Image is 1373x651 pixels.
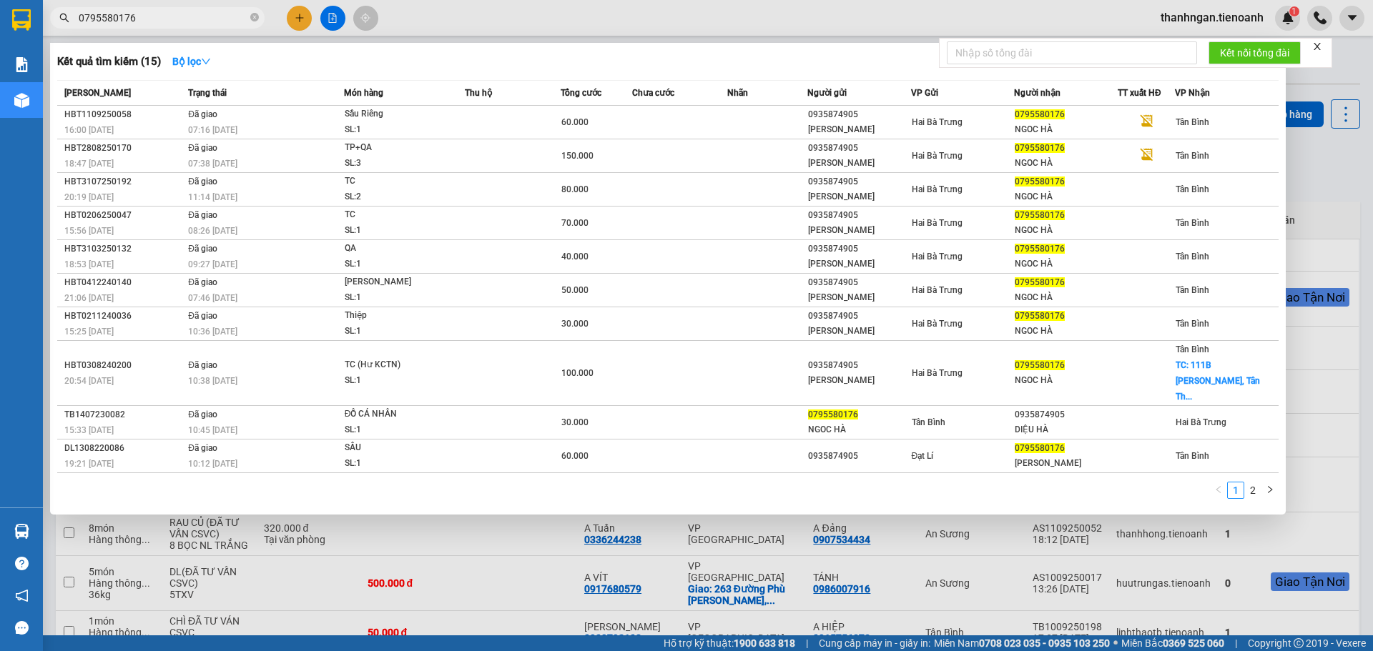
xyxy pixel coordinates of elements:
[1015,311,1065,321] span: 0795580176
[345,106,452,122] div: Sầu Riêng
[808,275,910,290] div: 0935874905
[1176,252,1209,262] span: Tân Bình
[188,125,237,135] span: 07:16 [DATE]
[1015,456,1117,471] div: [PERSON_NAME]
[345,257,452,272] div: SL: 1
[59,13,69,23] span: search
[808,422,910,437] div: NGOC HÀ
[1015,143,1065,153] span: 0795580176
[1015,324,1117,339] div: NGOC HÀ
[64,208,184,223] div: HBT0206250047
[1176,218,1209,228] span: Tân Bình
[808,242,910,257] div: 0935874905
[808,208,910,223] div: 0935874905
[1014,88,1060,98] span: Người nhận
[15,621,29,635] span: message
[808,309,910,324] div: 0935874905
[14,57,29,72] img: solution-icon
[64,88,131,98] span: [PERSON_NAME]
[1015,257,1117,272] div: NGOC HÀ
[561,285,589,295] span: 50.000
[1209,41,1301,64] button: Kết nối tổng đài
[79,10,247,26] input: Tìm tên, số ĐT hoặc mã đơn
[1118,88,1161,98] span: TT xuất HĐ
[561,252,589,262] span: 40.000
[808,223,910,238] div: [PERSON_NAME]
[250,11,259,25] span: close-circle
[64,425,114,435] span: 15:33 [DATE]
[1175,88,1210,98] span: VP Nhận
[188,244,217,254] span: Đã giao
[345,440,452,456] div: SẦU
[201,56,211,66] span: down
[1228,482,1244,498] a: 1
[188,443,217,453] span: Đã giao
[1176,151,1209,161] span: Tân Bình
[188,109,217,119] span: Đã giao
[345,456,452,472] div: SL: 1
[808,107,910,122] div: 0935874905
[1015,122,1117,137] div: NGOC HÀ
[64,441,184,456] div: DL1308220086
[1210,482,1227,499] li: Previous Page
[1261,482,1279,499] button: right
[1176,344,1209,354] span: Tân Bình
[64,159,114,169] span: 18:47 [DATE]
[912,151,963,161] span: Hai Bà Trưng
[64,293,114,303] span: 21:06 [DATE]
[188,210,217,220] span: Đã giao
[912,184,963,194] span: Hai Bà Trưng
[912,218,963,228] span: Hai Bà Trưng
[64,125,114,135] span: 16:00 [DATE]
[188,327,237,337] span: 10:36 [DATE]
[64,242,184,257] div: HBT3103250132
[188,277,217,287] span: Đã giao
[15,557,29,570] span: question-circle
[1176,319,1209,329] span: Tân Bình
[561,88,601,98] span: Tổng cước
[1015,189,1117,204] div: NGOC HÀ
[345,156,452,172] div: SL: 3
[1227,482,1244,499] li: 1
[188,360,217,370] span: Đã giao
[57,54,161,69] h3: Kết quả tìm kiếm ( 15 )
[1220,45,1289,61] span: Kết nối tổng đài
[465,88,492,98] span: Thu hộ
[345,223,452,239] div: SL: 1
[912,285,963,295] span: Hai Bà Trưng
[808,358,910,373] div: 0935874905
[808,324,910,339] div: [PERSON_NAME]
[1176,184,1209,194] span: Tân Bình
[250,13,259,21] span: close-circle
[808,189,910,204] div: [PERSON_NAME]
[188,177,217,187] span: Đã giao
[1015,422,1117,437] div: DIỆU HÀ
[64,192,114,202] span: 20:19 [DATE]
[1015,277,1065,287] span: 0795580176
[15,589,29,602] span: notification
[345,274,452,290] div: [PERSON_NAME]
[345,207,452,223] div: TC
[188,226,237,236] span: 08:26 [DATE]
[912,417,945,427] span: Tân Bình
[345,140,452,156] div: TP+QA
[808,257,910,272] div: [PERSON_NAME]
[808,409,858,419] span: 0795580176
[808,449,910,464] div: 0935874905
[1015,223,1117,238] div: NGOC HÀ
[1015,210,1065,220] span: 0795580176
[345,422,452,438] div: SL: 1
[345,373,452,389] div: SL: 1
[912,252,963,262] span: Hai Bà Trưng
[1015,443,1065,453] span: 0795580176
[345,357,452,373] div: TC (Hư KCTN)
[912,451,934,461] span: Đạt Lí
[14,524,29,539] img: warehouse-icon
[64,407,184,422] div: TB1407230082
[64,174,184,189] div: HBT3107250192
[808,290,910,305] div: [PERSON_NAME]
[1214,485,1223,494] span: left
[1015,373,1117,388] div: NGOC HÀ
[1015,290,1117,305] div: NGOC HÀ
[1015,244,1065,254] span: 0795580176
